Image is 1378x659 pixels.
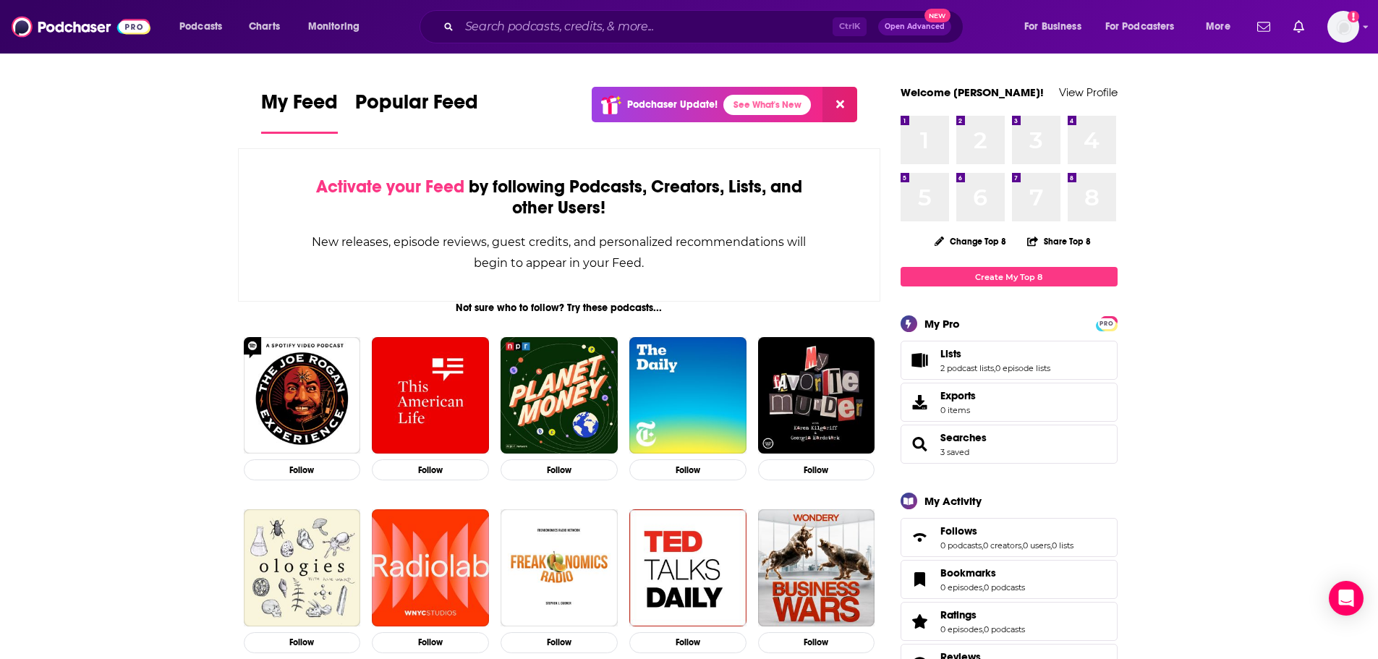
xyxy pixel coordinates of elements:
img: Radiolab [372,509,489,626]
button: Follow [501,632,618,653]
img: This American Life [372,337,489,454]
button: Show profile menu [1327,11,1359,43]
button: open menu [298,15,378,38]
span: PRO [1098,318,1115,329]
span: Ratings [901,602,1118,641]
a: 0 podcasts [984,624,1025,634]
button: Follow [501,459,618,480]
span: Exports [940,389,976,402]
span: More [1206,17,1230,37]
span: Popular Feed [355,90,478,123]
span: , [982,582,984,592]
div: Open Intercom Messenger [1329,581,1364,616]
span: Podcasts [179,17,222,37]
span: Follows [940,524,977,537]
span: Monitoring [308,17,360,37]
div: My Activity [924,494,982,508]
button: open menu [169,15,241,38]
a: View Profile [1059,85,1118,99]
span: Ratings [940,608,977,621]
a: 0 users [1023,540,1050,550]
button: Follow [758,459,875,480]
a: PRO [1098,318,1115,328]
a: Lists [906,350,935,370]
a: 0 episode lists [995,363,1050,373]
button: Share Top 8 [1026,227,1092,255]
p: Podchaser Update! [627,98,718,111]
a: Create My Top 8 [901,267,1118,286]
span: Bookmarks [901,560,1118,599]
button: open menu [1096,15,1196,38]
a: 0 podcasts [984,582,1025,592]
span: Exports [906,392,935,412]
img: The Daily [629,337,747,454]
a: 0 episodes [940,582,982,592]
a: Popular Feed [355,90,478,134]
span: Bookmarks [940,566,996,579]
a: 2 podcast lists [940,363,994,373]
a: Exports [901,383,1118,422]
a: Searches [940,431,987,444]
input: Search podcasts, credits, & more... [459,15,833,38]
img: Ologies with Alie Ward [244,509,361,626]
a: Ratings [940,608,1025,621]
a: Show notifications dropdown [1251,14,1276,39]
span: Follows [901,518,1118,557]
a: Bookmarks [940,566,1025,579]
a: 0 podcasts [940,540,982,550]
img: My Favorite Murder with Karen Kilgariff and Georgia Hardstark [758,337,875,454]
a: Lists [940,347,1050,360]
span: Open Advanced [885,23,945,30]
a: My Feed [261,90,338,134]
a: Ratings [906,611,935,632]
a: See What's New [723,95,811,115]
button: open menu [1014,15,1100,38]
span: Searches [901,425,1118,464]
a: Show notifications dropdown [1288,14,1310,39]
span: Logged in as gbrussel [1327,11,1359,43]
button: Follow [758,632,875,653]
div: by following Podcasts, Creators, Lists, and other Users! [311,177,808,218]
span: Ctrl K [833,17,867,36]
a: 0 lists [1052,540,1073,550]
a: Bookmarks [906,569,935,590]
span: , [982,540,983,550]
img: Freakonomics Radio [501,509,618,626]
button: Follow [244,632,361,653]
span: Lists [901,341,1118,380]
span: , [1021,540,1023,550]
img: Podchaser - Follow, Share and Rate Podcasts [12,13,150,41]
button: Change Top 8 [926,232,1016,250]
a: Charts [239,15,289,38]
a: 0 episodes [940,624,982,634]
a: Searches [906,434,935,454]
span: For Business [1024,17,1081,37]
span: Charts [249,17,280,37]
span: Lists [940,347,961,360]
img: TED Talks Daily [629,509,747,626]
a: Follows [940,524,1073,537]
button: Follow [372,459,489,480]
span: , [982,624,984,634]
button: Follow [372,632,489,653]
button: Follow [629,632,747,653]
span: 0 items [940,405,976,415]
span: For Podcasters [1105,17,1175,37]
img: Planet Money [501,337,618,454]
a: 0 creators [983,540,1021,550]
div: My Pro [924,317,960,331]
img: The Joe Rogan Experience [244,337,361,454]
button: Follow [244,459,361,480]
span: , [1050,540,1052,550]
a: Welcome [PERSON_NAME]! [901,85,1044,99]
